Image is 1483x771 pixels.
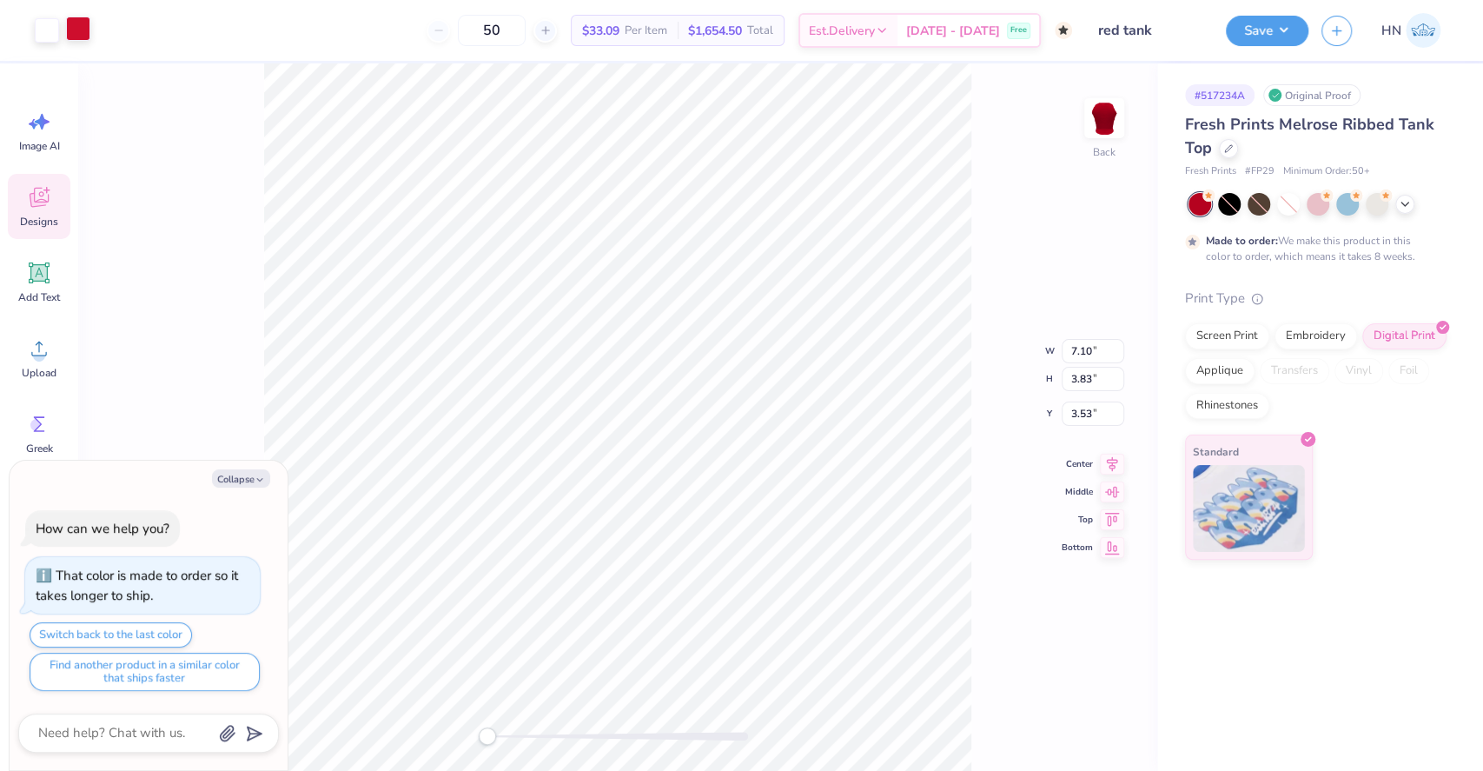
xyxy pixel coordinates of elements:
div: Original Proof [1263,84,1361,106]
span: Upload [22,366,56,380]
span: Fresh Prints [1185,164,1236,179]
input: Untitled Design [1085,13,1213,48]
span: Total [747,22,773,40]
img: Huda Nadeem [1406,13,1440,48]
span: Minimum Order: 50 + [1283,164,1370,179]
div: Back [1093,144,1116,160]
span: Middle [1062,485,1093,499]
span: Center [1062,457,1093,471]
div: Transfers [1260,358,1329,384]
span: $33.09 [582,22,619,40]
span: Top [1062,513,1093,527]
div: How can we help you? [36,520,169,537]
img: Back [1087,101,1122,136]
div: That color is made to order so it takes longer to ship. [36,567,238,604]
img: Standard [1193,465,1305,552]
div: Screen Print [1185,323,1269,349]
button: Save [1226,16,1308,46]
button: Collapse [212,469,270,488]
span: [DATE] - [DATE] [906,22,1000,40]
span: Est. Delivery [809,22,875,40]
div: Print Type [1185,289,1448,309]
div: Foil [1388,358,1429,384]
div: We make this product in this color to order, which means it takes 8 weeks. [1206,233,1420,264]
div: Vinyl [1334,358,1383,384]
span: Fresh Prints Melrose Ribbed Tank Top [1185,114,1434,158]
span: Designs [20,215,58,229]
span: Free [1010,24,1027,37]
span: Bottom [1062,541,1093,555]
span: Add Text [18,290,60,304]
span: HN [1381,21,1401,41]
span: # FP29 [1245,164,1274,179]
span: Per Item [625,22,667,40]
input: – – [458,15,526,46]
span: Standard [1193,442,1239,461]
div: Digital Print [1362,323,1447,349]
div: Applique [1185,358,1255,384]
button: Find another product in a similar color that ships faster [30,653,260,691]
a: HN [1374,13,1448,48]
span: Greek [26,442,53,455]
div: Embroidery [1274,323,1357,349]
span: $1,654.50 [688,22,742,40]
strong: Made to order: [1206,234,1278,248]
button: Switch back to the last color [30,622,192,648]
div: # 517234A [1185,84,1255,106]
span: Image AI [19,139,60,153]
div: Accessibility label [479,728,496,745]
div: Rhinestones [1185,393,1269,419]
